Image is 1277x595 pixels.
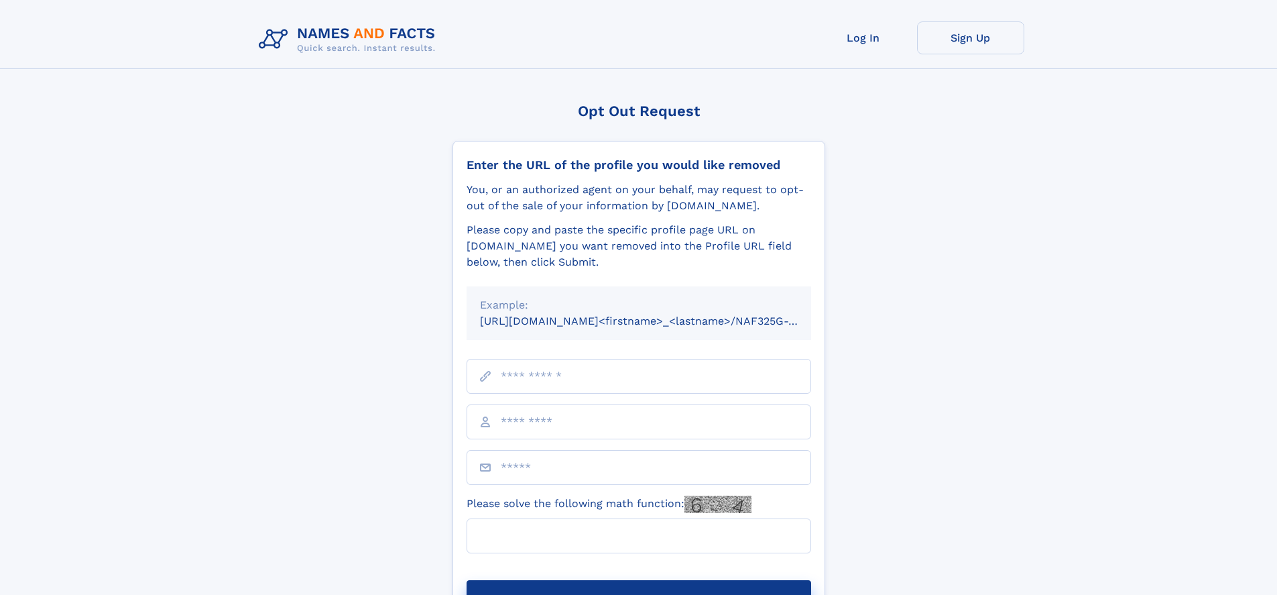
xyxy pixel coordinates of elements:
[480,297,798,313] div: Example:
[253,21,446,58] img: Logo Names and Facts
[810,21,917,54] a: Log In
[467,496,751,513] label: Please solve the following math function:
[467,222,811,270] div: Please copy and paste the specific profile page URL on [DOMAIN_NAME] you want removed into the Pr...
[480,315,837,327] small: [URL][DOMAIN_NAME]<firstname>_<lastname>/NAF325G-xxxxxxxx
[467,182,811,214] div: You, or an authorized agent on your behalf, may request to opt-out of the sale of your informatio...
[452,103,825,119] div: Opt Out Request
[917,21,1024,54] a: Sign Up
[467,158,811,172] div: Enter the URL of the profile you would like removed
